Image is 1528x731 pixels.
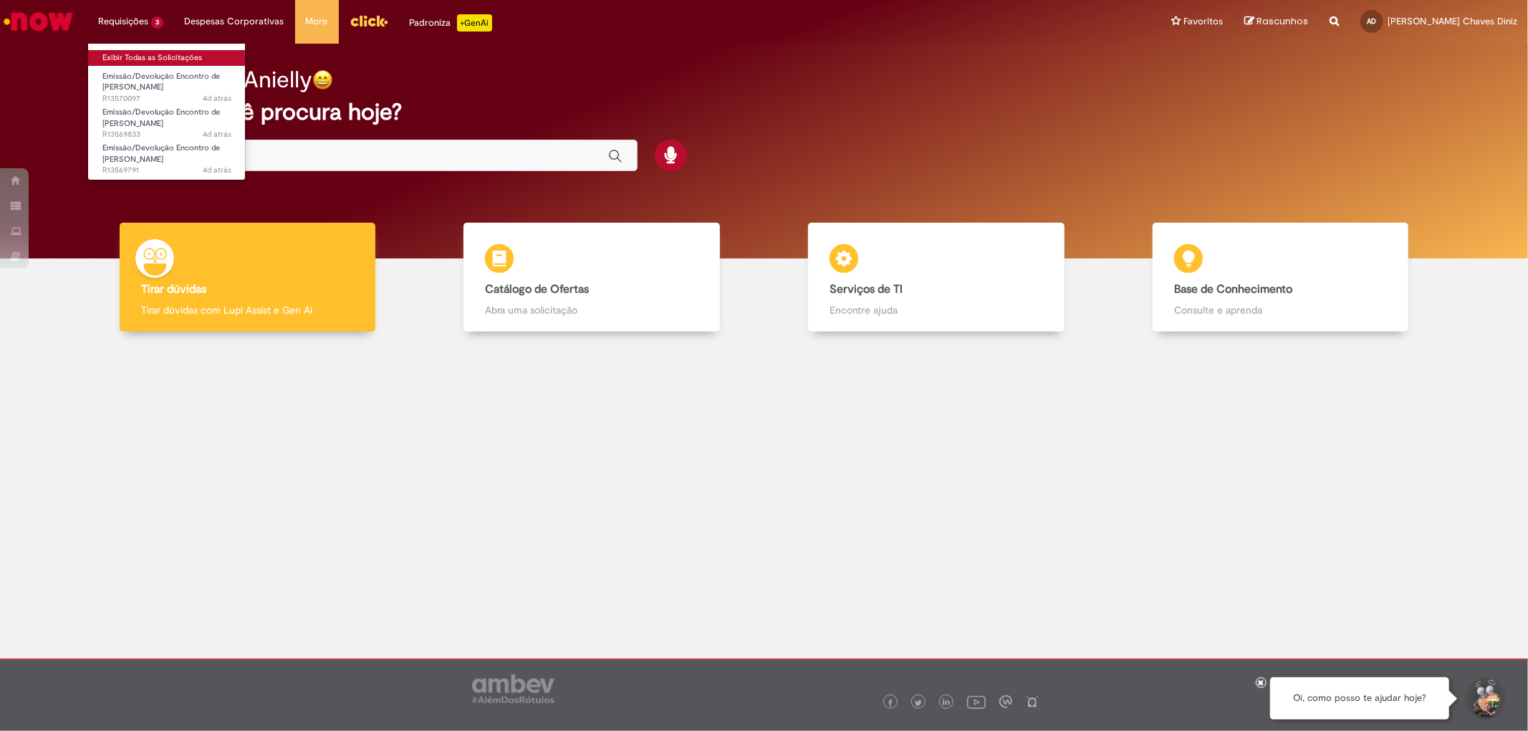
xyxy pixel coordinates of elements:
[102,129,231,140] span: R13569833
[203,93,231,104] span: 4d atrás
[141,303,354,317] p: Tirar dúvidas com Lupi Assist e Gen Ai
[151,16,163,29] span: 3
[185,14,284,29] span: Despesas Corporativas
[88,140,246,171] a: Aberto R13569791 : Emissão/Devolução Encontro de Contas Fornecedor
[485,303,698,317] p: Abra uma solicitação
[1174,303,1387,317] p: Consulte e aprenda
[203,129,231,140] time: 26/09/2025 10:38:11
[764,223,1109,332] a: Serviços de TI Encontre ajuda
[88,50,246,66] a: Exibir Todas as Solicitações
[420,223,764,332] a: Catálogo de Ofertas Abra uma solicitação
[203,93,231,104] time: 26/09/2025 11:24:56
[1256,14,1308,28] span: Rascunhos
[88,105,246,135] a: Aberto R13569833 : Emissão/Devolução Encontro de Contas Fornecedor
[87,43,246,180] ul: Requisições
[999,695,1012,708] img: logo_footer_workplace.png
[141,282,206,296] b: Tirar dúvidas
[457,14,492,32] p: +GenAi
[1183,14,1223,29] span: Favoritos
[102,142,220,165] span: Emissão/Devolução Encontro de [PERSON_NAME]
[132,100,1395,125] h2: O que você procura hoje?
[1,7,75,36] img: ServiceNow
[350,10,388,32] img: click_logo_yellow_360x200.png
[1108,223,1453,332] a: Base de Conhecimento Consulte e aprenda
[102,165,231,176] span: R13569791
[1388,15,1517,27] span: [PERSON_NAME] Chaves Diniz
[485,282,589,296] b: Catálogo de Ofertas
[102,93,231,105] span: R13570097
[915,699,922,707] img: logo_footer_twitter.png
[1270,677,1449,720] div: Oi, como posso te ajudar hoje?
[830,282,903,296] b: Serviços de TI
[1368,16,1377,26] span: AD
[88,69,246,100] a: Aberto R13570097 : Emissão/Devolução Encontro de Contas Fornecedor
[472,674,554,703] img: logo_footer_ambev_rotulo_gray.png
[102,71,220,93] span: Emissão/Devolução Encontro de [PERSON_NAME]
[1464,677,1507,720] button: Iniciar Conversa de Suporte
[75,223,420,332] a: Tirar dúvidas Tirar dúvidas com Lupi Assist e Gen Ai
[887,699,894,707] img: logo_footer_facebook.png
[1244,15,1308,29] a: Rascunhos
[1174,282,1292,296] b: Base de Conhecimento
[410,14,492,32] div: Padroniza
[967,692,986,711] img: logo_footer_youtube.png
[943,699,950,707] img: logo_footer_linkedin.png
[203,129,231,140] span: 4d atrás
[98,14,148,29] span: Requisições
[830,303,1042,317] p: Encontre ajuda
[1026,695,1039,708] img: logo_footer_naosei.png
[102,107,220,129] span: Emissão/Devolução Encontro de [PERSON_NAME]
[312,69,333,90] img: happy-face.png
[306,14,328,29] span: More
[203,165,231,175] time: 26/09/2025 10:31:15
[203,165,231,175] span: 4d atrás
